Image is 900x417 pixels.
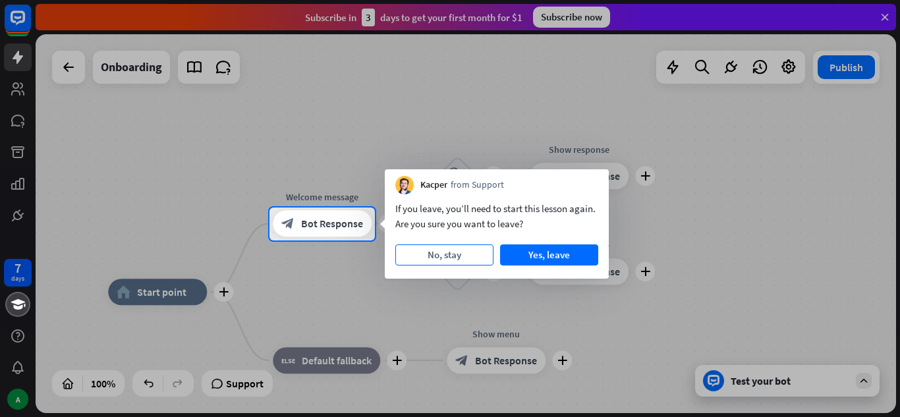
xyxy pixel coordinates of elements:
[395,201,598,231] div: If you leave, you’ll need to start this lesson again. Are you sure you want to leave?
[281,217,295,231] i: block_bot_response
[11,5,50,45] button: Open LiveChat chat widget
[451,179,504,192] span: from Support
[420,179,447,192] span: Kacper
[301,217,363,231] span: Bot Response
[500,244,598,265] button: Yes, leave
[395,244,493,265] button: No, stay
